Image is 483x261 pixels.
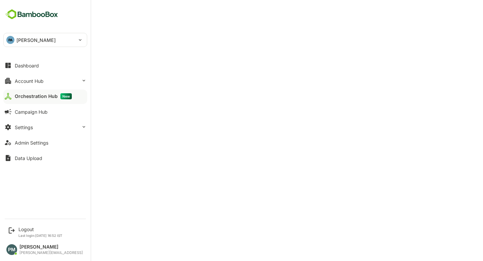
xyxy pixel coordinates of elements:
[18,226,62,232] div: Logout
[6,244,17,255] div: PM
[60,93,72,99] span: New
[3,90,87,103] button: Orchestration HubNew
[3,105,87,118] button: Campaign Hub
[3,136,87,149] button: Admin Settings
[15,124,33,130] div: Settings
[15,140,48,146] div: Admin Settings
[3,59,87,72] button: Dashboard
[16,37,56,44] p: [PERSON_NAME]
[15,63,39,68] div: Dashboard
[4,33,87,47] div: PA[PERSON_NAME]
[3,120,87,134] button: Settings
[15,109,48,115] div: Campaign Hub
[6,36,14,44] div: PA
[3,151,87,165] button: Data Upload
[19,244,83,250] div: [PERSON_NAME]
[3,74,87,88] button: Account Hub
[18,233,62,238] p: Last login: [DATE] 16:52 IST
[19,251,83,255] div: [PERSON_NAME][EMAIL_ADDRESS]
[15,155,42,161] div: Data Upload
[15,93,72,99] div: Orchestration Hub
[3,8,60,21] img: BambooboxFullLogoMark.5f36c76dfaba33ec1ec1367b70bb1252.svg
[15,78,44,84] div: Account Hub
